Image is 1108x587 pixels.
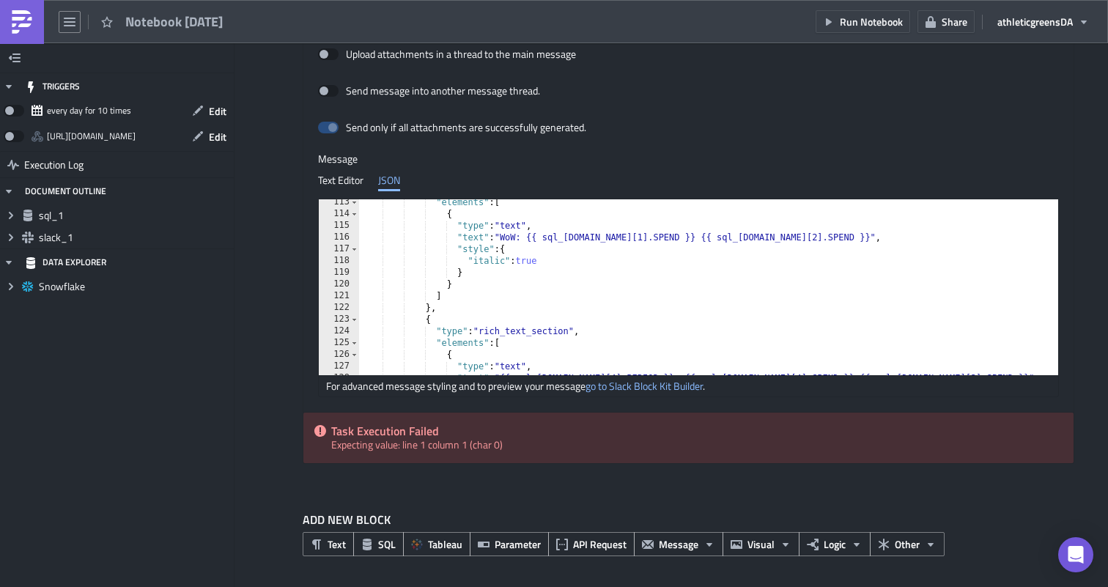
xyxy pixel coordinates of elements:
[428,536,462,552] span: Tableau
[319,267,359,278] div: 119
[319,349,359,361] div: 126
[917,10,975,33] button: Share
[634,532,723,556] button: Message
[319,372,359,384] div: 128
[319,302,359,314] div: 122
[328,536,346,552] span: Text
[318,152,1059,166] label: Message
[209,103,226,119] span: Edit
[824,536,846,552] span: Logic
[319,208,359,220] div: 114
[319,375,1058,396] div: For advanced message styling and to preview your message .
[319,243,359,255] div: 117
[346,121,586,134] div: Send only if all attachments are successfully generated.
[319,196,359,208] div: 113
[1058,537,1093,572] div: Open Intercom Messenger
[840,14,903,29] span: Run Notebook
[723,532,799,556] button: Visual
[185,100,234,122] button: Edit
[319,325,359,337] div: 124
[990,10,1097,33] button: athleticgreensDA
[403,532,470,556] button: Tableau
[25,73,80,100] div: TRIGGERS
[870,532,945,556] button: Other
[378,169,400,191] div: JSON
[319,232,359,243] div: 116
[378,536,396,552] span: SQL
[319,278,359,290] div: 120
[25,178,106,204] div: DOCUMENT OUTLINE
[318,48,576,61] label: Upload attachments in a thread to the main message
[997,14,1073,29] span: athleticgreens DA
[303,511,1074,528] label: ADD NEW BLOCK
[799,532,871,556] button: Logic
[319,314,359,325] div: 123
[816,10,910,33] button: Run Notebook
[39,231,230,244] span: slack_1
[47,125,136,147] div: https://pushmetrics.io/api/v1/report/RelZ7bgoQW/webhook?token=112efbbdf22a4aa7a09f7bed78f551f6
[303,413,1074,463] div: Expecting value: line 1 column 1 (char 0)
[319,255,359,267] div: 118
[303,532,354,556] button: Text
[319,290,359,302] div: 121
[318,169,363,191] div: Text Editor
[10,10,34,34] img: PushMetrics
[331,425,1063,437] h5: Task Execution Failed
[39,209,230,222] span: sql_1
[470,532,549,556] button: Parameter
[209,129,226,144] span: Edit
[747,536,775,552] span: Visual
[895,536,920,552] span: Other
[573,536,627,552] span: API Request
[942,14,967,29] span: Share
[185,125,234,148] button: Edit
[25,249,106,276] div: DATA EXPLORER
[47,100,131,122] div: every day for 10 times
[125,13,224,30] span: Notebook [DATE]
[495,536,541,552] span: Parameter
[353,532,404,556] button: SQL
[319,337,359,349] div: 125
[318,84,542,97] label: Send message into another message thread.
[24,152,84,178] span: Execution Log
[39,280,230,293] span: Snowflake
[548,532,635,556] button: API Request
[319,361,359,372] div: 127
[659,536,698,552] span: Message
[586,378,703,394] a: go to Slack Block Kit Builder
[319,220,359,232] div: 115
